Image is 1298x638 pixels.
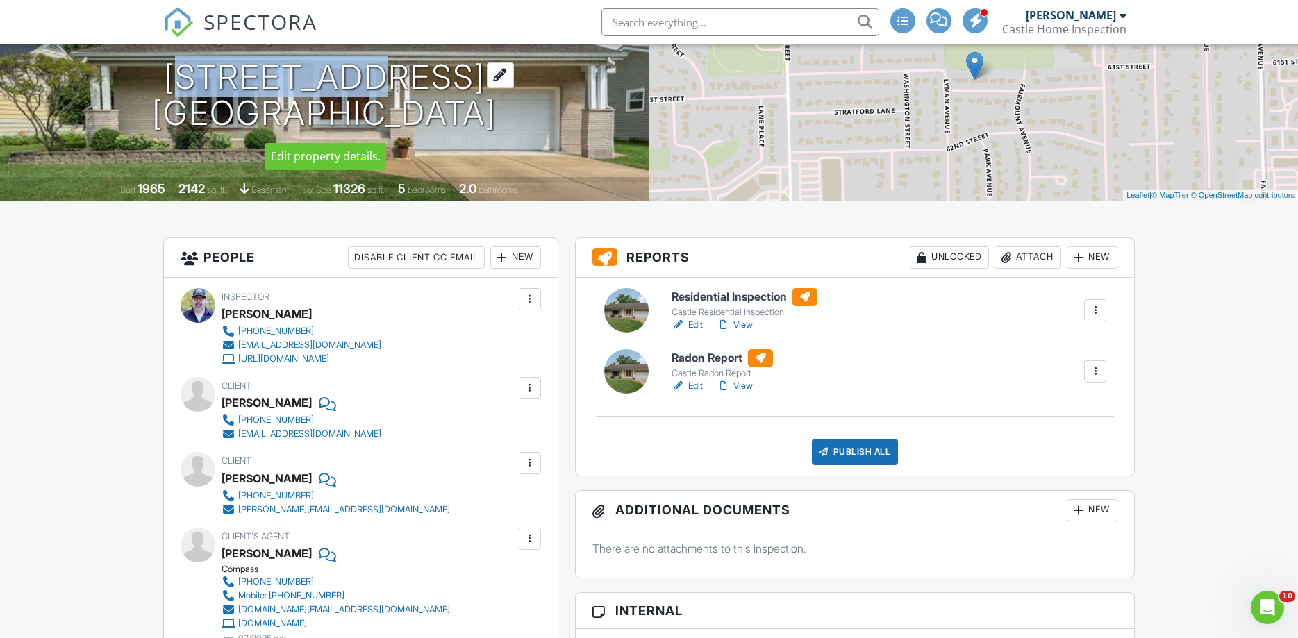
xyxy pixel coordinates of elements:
[163,19,317,48] a: SPECTORA
[1126,191,1149,199] a: Leaflet
[672,318,703,332] a: Edit
[238,504,450,515] div: [PERSON_NAME][EMAIL_ADDRESS][DOMAIN_NAME]
[238,618,307,629] div: [DOMAIN_NAME]
[222,455,251,466] span: Client
[1151,191,1189,199] a: © MapTiler
[348,246,485,269] div: Disable Client CC Email
[217,27,432,46] h3: [DATE] 3:30 pm - 6:00 pm
[207,185,226,195] span: sq. ft.
[672,288,817,306] h6: Residential Inspection
[152,59,497,133] h1: [STREET_ADDRESS] [GEOGRAPHIC_DATA]
[222,303,312,324] div: [PERSON_NAME]
[222,589,450,603] a: Mobile: [PHONE_NUMBER]
[490,246,541,269] div: New
[251,185,289,195] span: basement
[672,307,817,318] div: Castle Residential Inspection
[302,185,331,195] span: Lot Size
[238,490,314,501] div: [PHONE_NUMBER]
[812,439,899,465] div: Publish All
[1251,591,1284,624] iframe: Intercom live chat
[222,427,381,441] a: [EMAIL_ADDRESS][DOMAIN_NAME]
[222,392,312,413] div: [PERSON_NAME]
[576,593,1135,629] h3: Internal
[138,181,165,196] div: 1965
[222,575,450,589] a: [PHONE_NUMBER]
[178,181,205,196] div: 2142
[163,7,194,37] img: The Best Home Inspection Software - Spectora
[164,238,558,278] h3: People
[576,238,1135,278] h3: Reports
[222,564,461,575] div: Compass
[1002,22,1126,36] div: Castle Home Inspection
[459,181,476,196] div: 2.0
[1123,190,1298,201] div: |
[222,324,381,338] a: [PHONE_NUMBER]
[672,379,703,393] a: Edit
[238,576,314,587] div: [PHONE_NUMBER]
[1191,191,1295,199] a: © OpenStreetMap contributors
[222,468,312,489] div: [PERSON_NAME]
[203,7,317,36] span: SPECTORA
[367,185,385,195] span: sq.ft.
[672,288,817,319] a: Residential Inspection Castle Residential Inspection
[222,543,312,564] a: [PERSON_NAME]
[408,185,446,195] span: bedrooms
[238,414,314,426] div: [PHONE_NUMBER]
[238,428,381,439] div: [EMAIL_ADDRESS][DOMAIN_NAME]
[592,541,1118,556] p: There are no attachments to this inspection.
[238,339,381,351] div: [EMAIL_ADDRESS][DOMAIN_NAME]
[222,338,381,352] a: [EMAIL_ADDRESS][DOMAIN_NAME]
[672,368,773,379] div: Castle Radon Report
[672,349,773,367] h6: Radon Report
[222,413,381,427] a: [PHONE_NUMBER]
[1026,8,1116,22] div: [PERSON_NAME]
[576,491,1135,530] h3: Additional Documents
[910,246,989,269] div: Unlocked
[120,185,135,195] span: Built
[398,181,406,196] div: 5
[238,590,344,601] div: Mobile: [PHONE_NUMBER]
[238,604,450,615] div: [DOMAIN_NAME][EMAIL_ADDRESS][DOMAIN_NAME]
[222,503,450,517] a: [PERSON_NAME][EMAIL_ADDRESS][DOMAIN_NAME]
[222,531,290,542] span: Client's Agent
[672,349,773,380] a: Radon Report Castle Radon Report
[222,352,381,366] a: [URL][DOMAIN_NAME]
[717,379,753,393] a: View
[995,246,1061,269] div: Attach
[717,318,753,332] a: View
[222,292,269,302] span: Inspector
[222,616,450,630] a: [DOMAIN_NAME]
[601,8,879,36] input: Search everything...
[238,353,329,364] div: [URL][DOMAIN_NAME]
[222,380,251,391] span: Client
[1279,591,1295,602] span: 10
[238,326,314,337] div: [PHONE_NUMBER]
[222,489,450,503] a: [PHONE_NUMBER]
[479,185,518,195] span: bathrooms
[1067,499,1117,521] div: New
[333,181,365,196] div: 11326
[222,603,450,616] a: [DOMAIN_NAME][EMAIL_ADDRESS][DOMAIN_NAME]
[1067,246,1117,269] div: New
